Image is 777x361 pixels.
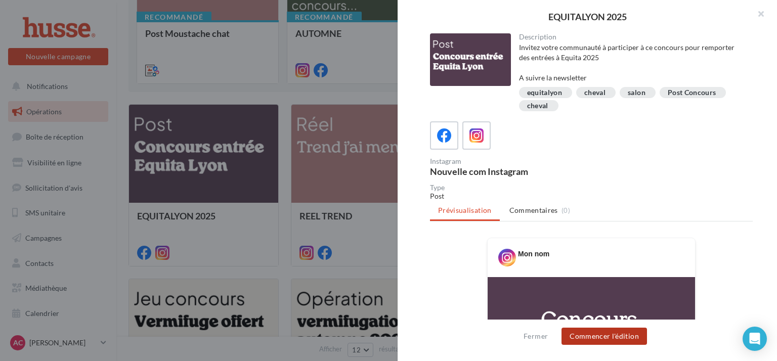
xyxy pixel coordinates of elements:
[519,33,745,40] div: Description
[743,327,767,351] div: Open Intercom Messenger
[414,12,761,21] div: EQUITALYON 2025
[509,205,558,215] span: Commentaires
[668,89,716,97] div: Post Concours
[430,191,753,201] div: Post
[430,158,587,165] div: Instagram
[520,330,552,342] button: Fermer
[430,184,753,191] div: Type
[562,206,570,214] span: (0)
[430,167,587,176] div: Nouvelle com Instagram
[519,42,745,83] div: Invitez votre communauté à participer à ce concours pour remporter des entrées à Equita 2025 A su...
[562,328,647,345] button: Commencer l'édition
[527,102,548,110] div: cheval
[527,89,563,97] div: equitalyon
[518,249,549,259] div: Mon nom
[628,89,645,97] div: salon
[584,89,606,97] div: cheval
